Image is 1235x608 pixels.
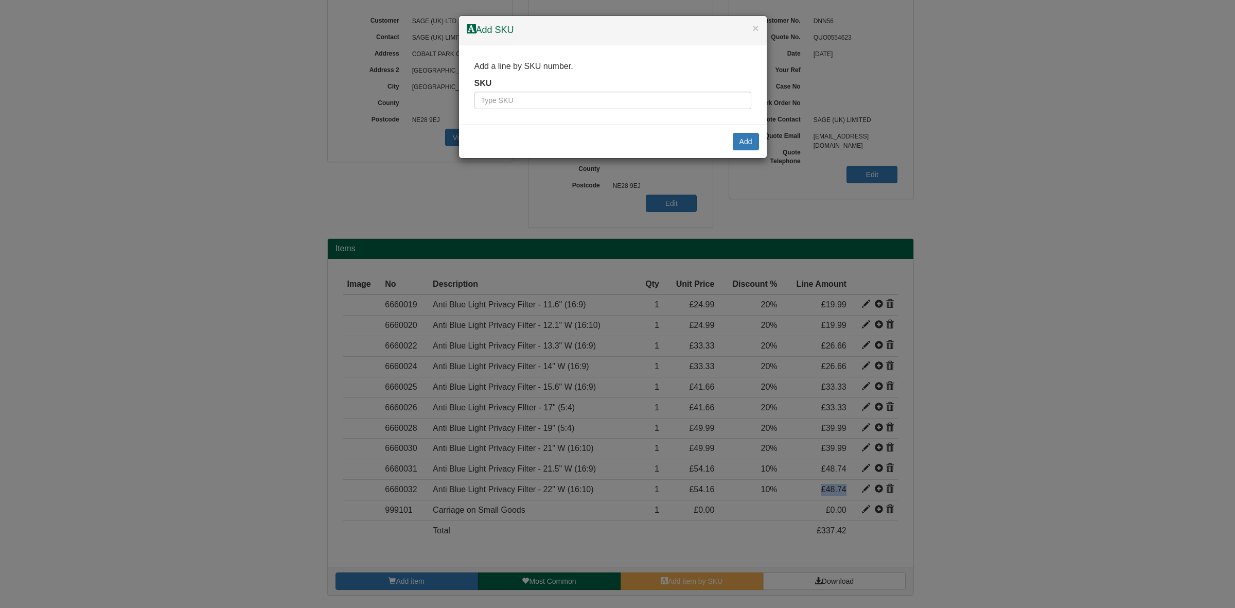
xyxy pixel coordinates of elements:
[752,23,758,33] button: ×
[474,61,751,73] p: Add a line by SKU number.
[467,24,759,37] h4: Add SKU
[474,78,492,90] label: SKU
[733,133,759,150] button: Add
[474,92,751,109] input: Type SKU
